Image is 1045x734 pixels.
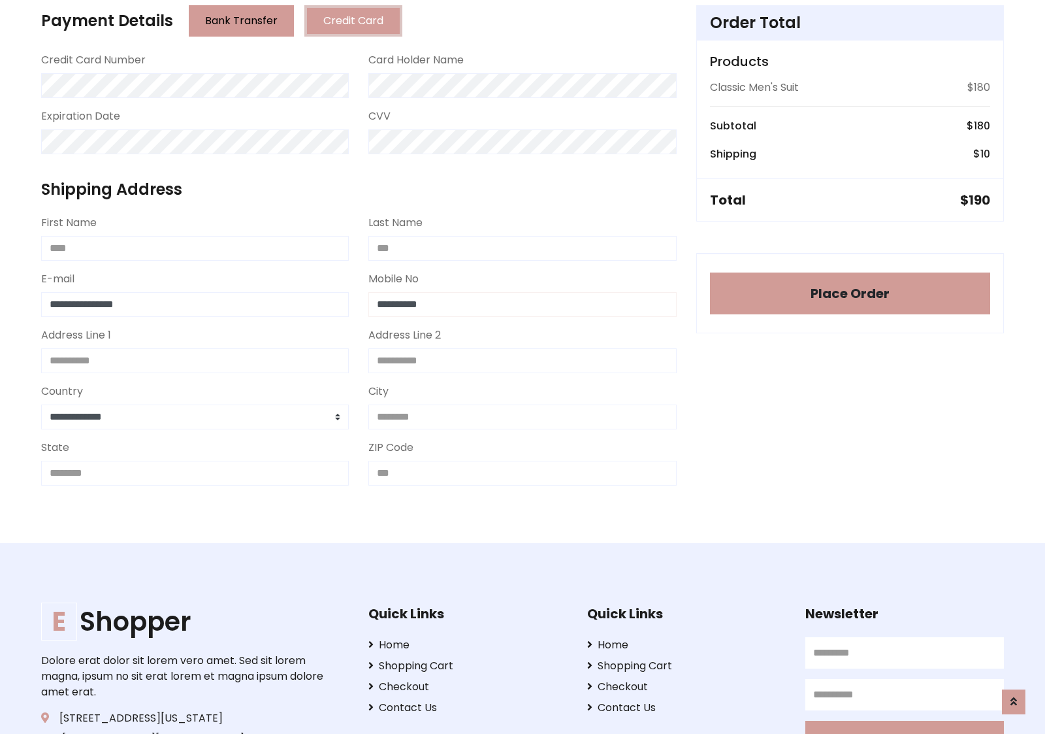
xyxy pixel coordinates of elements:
a: Contact Us [368,700,567,716]
p: Dolore erat dolor sit lorem vero amet. Sed sit lorem magna, ipsum no sit erat lorem et magna ipsu... [41,653,327,700]
h6: $ [973,148,990,160]
a: Home [587,637,786,653]
h4: Shipping Address [41,180,677,199]
h5: Total [710,192,746,208]
a: Shopping Cart [587,658,786,674]
label: Expiration Date [41,108,120,124]
label: Mobile No [368,271,419,287]
h5: Newsletter [805,606,1004,622]
label: City [368,384,389,399]
button: Bank Transfer [189,5,294,37]
label: State [41,440,69,456]
label: Address Line 1 [41,327,111,343]
label: First Name [41,215,97,231]
button: Credit Card [304,5,402,37]
a: Shopping Cart [368,658,567,674]
span: 190 [969,191,990,209]
a: EShopper [41,606,327,637]
span: E [41,603,77,641]
h6: Subtotal [710,120,756,132]
label: CVV [368,108,391,124]
h1: Shopper [41,606,327,637]
label: Last Name [368,215,423,231]
p: Classic Men's Suit [710,80,799,95]
h5: Products [710,54,990,69]
a: Contact Us [587,700,786,716]
a: Checkout [368,679,567,695]
h5: Quick Links [368,606,567,622]
button: Place Order [710,273,990,314]
a: Home [368,637,567,653]
label: Credit Card Number [41,52,146,68]
h6: Shipping [710,148,756,160]
span: 180 [974,118,990,133]
h6: $ [967,120,990,132]
label: ZIP Code [368,440,413,456]
h5: $ [960,192,990,208]
h4: Payment Details [41,12,173,31]
a: Checkout [587,679,786,695]
label: Card Holder Name [368,52,464,68]
label: E-mail [41,271,74,287]
label: Address Line 2 [368,327,441,343]
h4: Order Total [710,14,990,33]
p: $180 [967,80,990,95]
h5: Quick Links [587,606,786,622]
span: 10 [980,146,990,161]
label: Country [41,384,83,399]
p: [STREET_ADDRESS][US_STATE] [41,710,327,726]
